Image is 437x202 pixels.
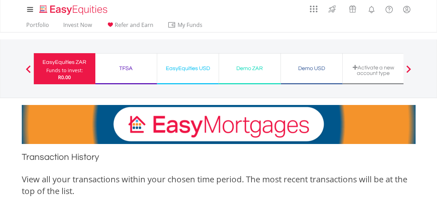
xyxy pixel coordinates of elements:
[115,21,153,29] span: Refer and Earn
[347,65,400,76] div: Activate a new account type
[60,21,95,32] a: Invest Now
[380,2,398,16] a: FAQ's and Support
[103,21,156,32] a: Refer and Earn
[58,74,71,80] span: R0.00
[38,57,91,67] div: EasyEquities ZAR
[223,64,276,73] div: Demo ZAR
[168,20,213,29] span: My Funds
[326,3,338,15] img: thrive-v2.svg
[305,2,322,13] a: AppsGrid
[22,173,416,197] div: View all your transactions within your chosen time period. The most recent transactions will be a...
[347,3,358,15] img: vouchers-v2.svg
[37,2,110,16] a: Home page
[342,2,363,15] a: Vouchers
[161,64,215,73] div: EasyEquities USD
[38,4,110,16] img: EasyEquities_Logo.png
[23,21,52,32] a: Portfolio
[310,5,317,13] img: grid-menu-icon.svg
[46,67,83,74] div: Funds to invest:
[285,64,338,73] div: Demo USD
[363,2,380,16] a: Notifications
[22,105,416,144] img: EasyMortage Promotion Banner
[99,64,153,73] div: TFSA
[22,151,416,166] h1: Transaction History
[398,2,416,17] a: My Profile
